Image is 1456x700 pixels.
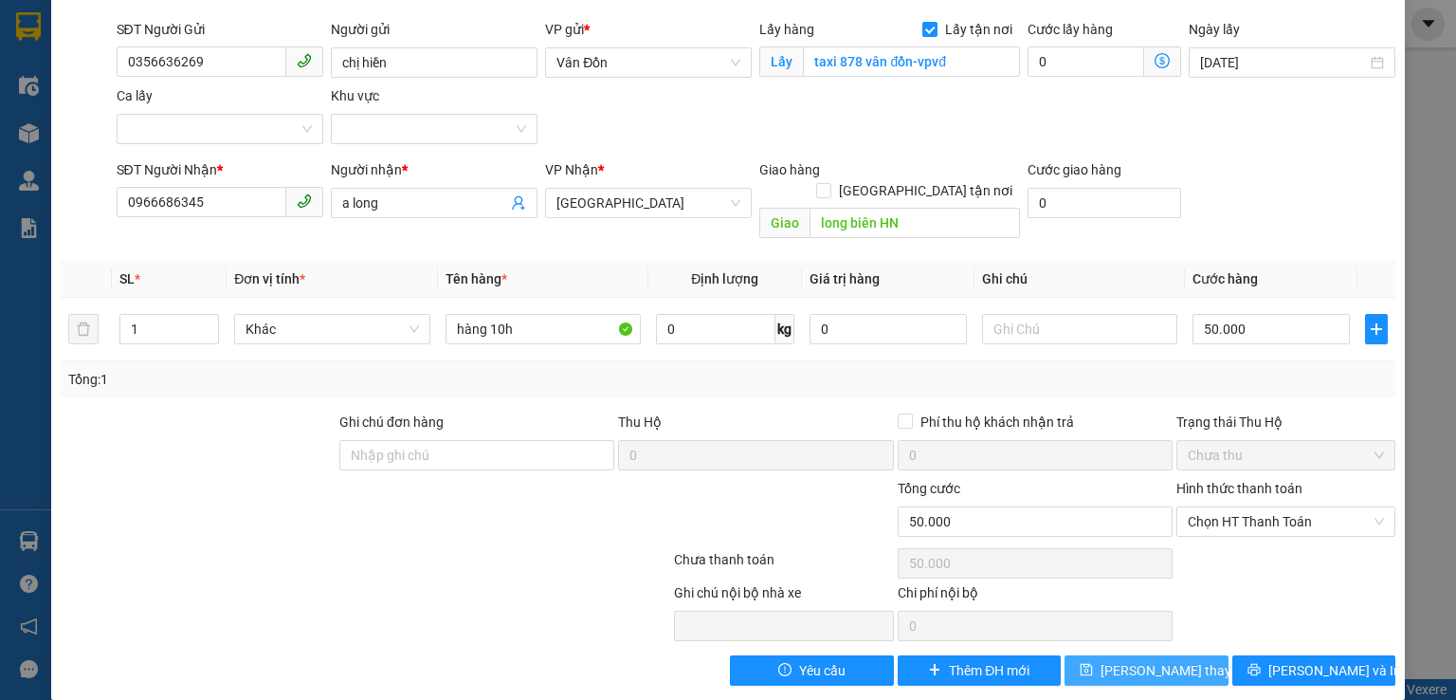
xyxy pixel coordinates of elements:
div: Chưa thanh toán [672,549,895,582]
div: SĐT Người Gửi [117,19,323,40]
span: Cước hàng [1192,271,1258,286]
span: Định lượng [691,271,758,286]
span: [PERSON_NAME] và In [1268,660,1401,681]
div: Người gửi [331,19,537,40]
label: Ca lấy [117,88,153,103]
div: Trạng thái Thu Hộ [1176,412,1395,433]
span: Vân Đồn [556,48,740,77]
input: Ghi Chú [982,314,1177,344]
span: SL [119,271,135,286]
label: Ghi chú đơn hàng [339,414,444,430]
button: delete [68,314,99,344]
span: Giá trị hàng [810,271,880,286]
span: dollar-circle [1155,53,1170,68]
label: Cước giao hàng [1028,162,1121,177]
span: Chưa thu [1188,441,1384,470]
span: Lấy [759,46,803,77]
span: Khác [246,315,418,343]
span: kg [775,314,794,344]
input: Dọc đường [810,208,1020,238]
button: printer[PERSON_NAME] và In [1232,655,1396,686]
span: Giao hàng [759,162,820,177]
span: plus [928,663,941,678]
div: Tổng: 1 [68,369,563,390]
span: Lấy hàng [759,22,814,37]
span: printer [1247,663,1261,678]
span: Hà Nội [556,189,740,217]
div: Chi phí nội bộ [898,582,1173,611]
span: user-add [511,195,526,211]
div: Người nhận [331,159,537,180]
span: Giao [759,208,810,238]
div: SĐT Người Nhận [117,159,323,180]
span: Lấy tận nơi [937,19,1020,40]
span: save [1080,663,1093,678]
span: Tổng cước [898,481,960,496]
input: Lấy tận nơi [803,46,1020,77]
button: plus [1365,314,1388,344]
button: exclamation-circleYêu cầu [730,655,894,686]
div: Ghi chú nội bộ nhà xe [674,582,893,611]
span: VP Nhận [545,162,598,177]
span: Thêm ĐH mới [949,660,1029,681]
span: Thu Hộ [618,414,662,430]
label: Hình thức thanh toán [1176,481,1302,496]
th: Ghi chú [974,261,1185,298]
input: Cước lấy hàng [1028,46,1144,77]
span: Tên hàng [446,271,507,286]
div: VP gửi [545,19,752,40]
input: Cước giao hàng [1028,188,1181,218]
div: Khu vực [331,85,537,106]
button: save[PERSON_NAME] thay đổi [1065,655,1228,686]
span: phone [297,193,312,209]
span: [PERSON_NAME] thay đổi [1101,660,1252,681]
span: [GEOGRAPHIC_DATA] tận nơi [831,180,1020,201]
input: VD: Bàn, Ghế [446,314,641,344]
button: plusThêm ĐH mới [898,655,1062,686]
span: plus [1366,322,1387,337]
span: Đơn vị tính [234,271,305,286]
label: Ngày lấy [1189,22,1240,37]
input: Ngày lấy [1200,52,1367,73]
label: Cước lấy hàng [1028,22,1113,37]
span: Chọn HT Thanh Toán [1188,507,1384,536]
span: Phí thu hộ khách nhận trả [913,412,1082,433]
span: exclamation-circle [778,663,792,678]
input: Ghi chú đơn hàng [339,440,614,470]
span: phone [297,53,312,68]
span: Yêu cầu [799,660,846,681]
